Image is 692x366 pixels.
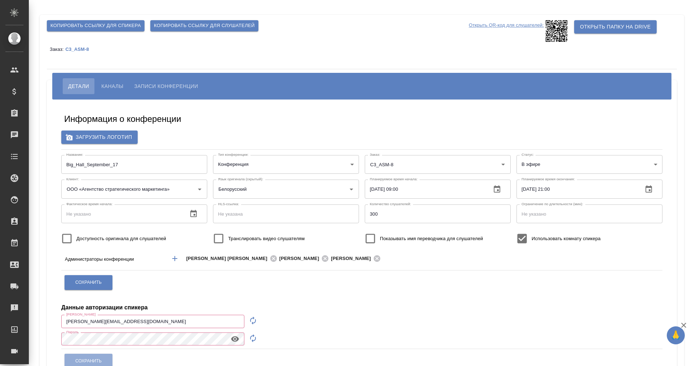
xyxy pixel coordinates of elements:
[50,47,65,52] p: Заказ:
[516,155,662,174] div: В эфире
[380,235,483,242] span: Показывать имя переводчика для слушателей
[67,133,132,142] span: Загрузить логотип
[50,22,141,30] span: Копировать ссылку для спикера
[213,204,359,223] input: Не указана
[61,155,207,174] input: Не указан
[667,326,685,344] button: 🙏
[101,82,123,91] span: Каналы
[365,204,511,223] input: Не указано
[61,315,244,328] input: Не указано
[186,255,272,262] span: [PERSON_NAME] [PERSON_NAME]
[61,204,182,223] input: Не указано
[670,328,682,343] span: 🙏
[574,20,656,34] button: Открыть папку на Drive
[64,113,181,125] h5: Информация о конференции
[75,279,102,286] span: Сохранить
[516,180,637,198] input: Не указано
[469,20,544,42] p: Открыть QR-код для слушателей:
[213,155,359,174] div: Конференция
[134,82,198,91] span: Записи конференции
[331,255,375,262] span: [PERSON_NAME]
[279,255,324,262] span: [PERSON_NAME]
[61,131,138,144] label: Загрузить логотип
[580,22,651,31] span: Открыть папку на Drive
[186,254,279,263] div: [PERSON_NAME] [PERSON_NAME]
[166,250,183,267] button: Добавить менеджера
[532,235,600,242] span: Использовать комнату спикера
[605,258,607,259] button: Open
[228,235,305,242] span: Транслировать видео слушателям
[47,20,145,31] button: Копировать ссылку для спикера
[279,254,331,263] div: [PERSON_NAME]
[365,180,485,198] input: Не указано
[65,46,94,52] a: C3_ASM-8
[61,303,148,312] h4: Данные авторизации спикера
[331,254,383,263] div: [PERSON_NAME]
[154,22,255,30] span: Копировать ссылку для слушателей
[346,184,356,194] button: Open
[76,235,166,242] span: Доступность оригинала для слушателей
[498,159,508,169] button: Open
[68,82,89,91] span: Детали
[65,256,164,263] p: Администраторы конференции
[65,275,112,290] button: Сохранить
[516,204,662,223] input: Не указано
[150,20,258,31] button: Копировать ссылку для слушателей
[195,184,205,194] button: Open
